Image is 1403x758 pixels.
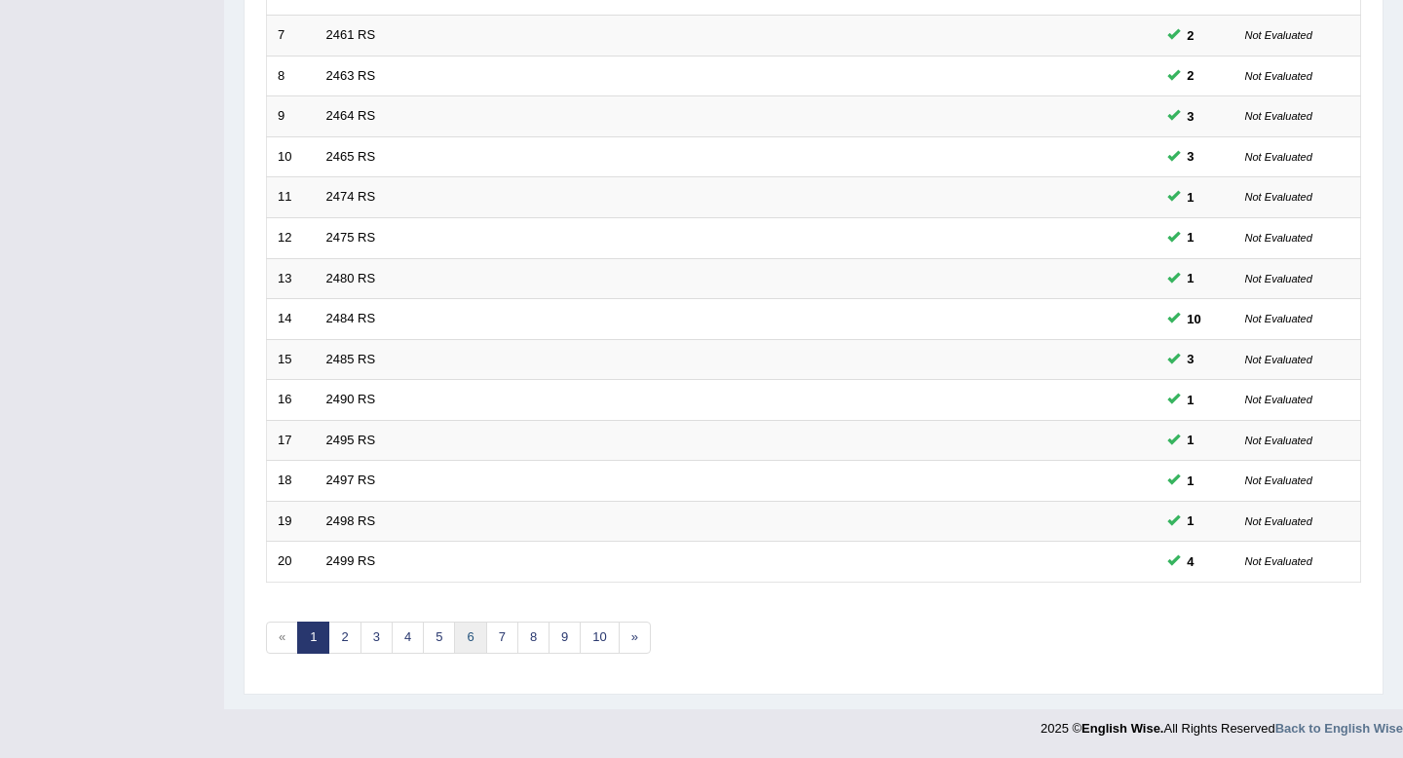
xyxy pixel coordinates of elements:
[1275,721,1403,736] a: Back to English Wise
[1180,106,1202,127] span: You can still take this question
[1180,430,1202,450] span: You can still take this question
[1245,29,1312,41] small: Not Evaluated
[326,149,376,164] a: 2465 RS
[267,96,316,137] td: 9
[1180,309,1209,329] span: You can still take this question
[267,420,316,461] td: 17
[619,622,651,654] a: »
[1180,25,1202,46] span: You can still take this question
[423,622,455,654] a: 5
[326,553,376,568] a: 2499 RS
[486,622,518,654] a: 7
[1245,394,1312,405] small: Not Evaluated
[1180,349,1202,369] span: You can still take this question
[267,542,316,583] td: 20
[266,622,298,654] span: «
[392,622,424,654] a: 4
[1180,551,1202,572] span: You can still take this question
[1081,721,1163,736] strong: English Wise.
[1180,187,1202,208] span: You can still take this question
[267,56,316,96] td: 8
[1245,70,1312,82] small: Not Evaluated
[1180,471,1202,491] span: You can still take this question
[267,136,316,177] td: 10
[1245,273,1312,284] small: Not Evaluated
[1245,474,1312,486] small: Not Evaluated
[454,622,486,654] a: 6
[580,622,619,654] a: 10
[1041,709,1403,738] div: 2025 © All Rights Reserved
[326,433,376,447] a: 2495 RS
[267,217,316,258] td: 12
[1245,110,1312,122] small: Not Evaluated
[326,68,376,83] a: 2463 RS
[326,108,376,123] a: 2464 RS
[326,311,376,325] a: 2484 RS
[326,513,376,528] a: 2498 RS
[326,352,376,366] a: 2485 RS
[360,622,393,654] a: 3
[1180,268,1202,288] span: You can still take this question
[326,189,376,204] a: 2474 RS
[1245,313,1312,324] small: Not Evaluated
[1245,435,1312,446] small: Not Evaluated
[1245,191,1312,203] small: Not Evaluated
[1180,146,1202,167] span: You can still take this question
[517,622,550,654] a: 8
[326,473,376,487] a: 2497 RS
[267,299,316,340] td: 14
[1180,511,1202,531] span: You can still take this question
[326,27,376,42] a: 2461 RS
[549,622,581,654] a: 9
[267,461,316,502] td: 18
[326,230,376,245] a: 2475 RS
[267,177,316,218] td: 11
[1180,65,1202,86] span: You can still take this question
[267,380,316,421] td: 16
[1245,354,1312,365] small: Not Evaluated
[267,501,316,542] td: 19
[1245,515,1312,527] small: Not Evaluated
[326,271,376,285] a: 2480 RS
[1245,555,1312,567] small: Not Evaluated
[1245,232,1312,244] small: Not Evaluated
[267,258,316,299] td: 13
[1180,227,1202,247] span: You can still take this question
[297,622,329,654] a: 1
[267,16,316,57] td: 7
[267,339,316,380] td: 15
[326,392,376,406] a: 2490 RS
[1180,390,1202,410] span: You can still take this question
[328,622,360,654] a: 2
[1245,151,1312,163] small: Not Evaluated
